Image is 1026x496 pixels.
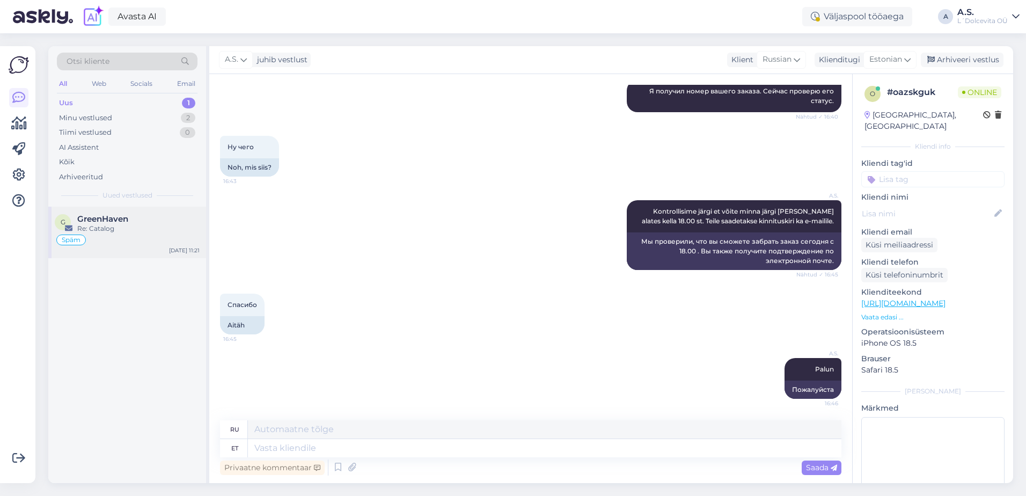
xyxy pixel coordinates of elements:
p: iPhone OS 18.5 [861,338,1005,349]
span: Uued vestlused [102,191,152,200]
p: Klienditeekond [861,287,1005,298]
input: Lisa tag [861,171,1005,187]
span: G [61,218,65,226]
span: Russian [763,54,792,65]
span: 16:43 [223,177,263,185]
a: Avasta AI [108,8,166,26]
p: Kliendi tag'id [861,158,1005,169]
div: et [231,439,238,457]
span: Saada [806,463,837,472]
div: Socials [128,77,155,91]
span: GreenHaven [77,214,128,224]
div: Re: Catalog [77,224,200,234]
p: Brauser [861,353,1005,364]
div: [GEOGRAPHIC_DATA], [GEOGRAPHIC_DATA] [864,110,983,132]
div: Aitäh [220,316,265,334]
div: Web [90,77,108,91]
a: [URL][DOMAIN_NAME] [861,298,946,308]
div: Uus [59,98,73,108]
span: Kontrollisime järgi et võite minna järgi [PERSON_NAME] alates kella 18.00 st. Teile saadetakse ki... [642,207,836,225]
div: Küsi telefoninumbrit [861,268,948,282]
p: Operatsioonisüsteem [861,326,1005,338]
div: ru [230,420,239,439]
div: All [57,77,69,91]
span: Palun [815,365,834,373]
div: Email [175,77,197,91]
span: 16:46 [798,399,838,407]
p: Märkmed [861,403,1005,414]
span: Estonian [869,54,902,65]
div: 1 [182,98,195,108]
img: explore-ai [82,5,104,28]
span: A.S. [798,349,838,358]
p: Vaata edasi ... [861,312,1005,322]
div: A.S. [957,8,1008,17]
div: Minu vestlused [59,113,112,123]
input: Lisa nimi [862,208,992,220]
div: Мы проверили, что вы сможете забрать заказ сегодня с 18.00 . Вы также получите подтверждение по э... [627,232,841,270]
div: Klienditugi [815,54,860,65]
span: Otsi kliente [67,56,109,67]
p: Safari 18.5 [861,364,1005,376]
p: Kliendi nimi [861,192,1005,203]
div: Noh, mis siis? [220,158,279,177]
div: [PERSON_NAME] [861,386,1005,396]
span: Nähtud ✓ 16:40 [796,113,838,121]
div: 2 [181,113,195,123]
span: 16:45 [223,335,263,343]
p: Kliendi email [861,227,1005,238]
span: Späm [62,237,80,243]
div: Kõik [59,157,75,167]
div: Klient [727,54,753,65]
div: 0 [180,127,195,138]
span: Спасибо [228,301,257,309]
span: A.S. [798,192,838,200]
div: L´Dolcevita OÜ [957,17,1008,25]
div: AI Assistent [59,142,99,153]
div: Arhiveeri vestlus [921,53,1003,67]
div: juhib vestlust [253,54,307,65]
span: o [870,90,875,98]
span: Я получил номер вашего заказа. Сейчас проверю его статус. [649,87,836,105]
div: Tiimi vestlused [59,127,112,138]
div: Väljaspool tööaega [802,7,912,26]
div: Küsi meiliaadressi [861,238,937,252]
div: [DATE] 11:21 [169,246,200,254]
span: Online [958,86,1001,98]
div: Kliendi info [861,142,1005,151]
div: Arhiveeritud [59,172,103,183]
div: Privaatne kommentaar [220,461,325,475]
div: Пожалуйста [785,381,841,399]
span: Nähtud ✓ 16:45 [796,271,838,279]
div: A [938,9,953,24]
a: A.S.L´Dolcevita OÜ [957,8,1020,25]
img: Askly Logo [9,55,29,75]
p: Kliendi telefon [861,257,1005,268]
span: Ну чего [228,143,254,151]
span: A.S. [225,54,238,65]
div: # oazskguk [887,86,958,99]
